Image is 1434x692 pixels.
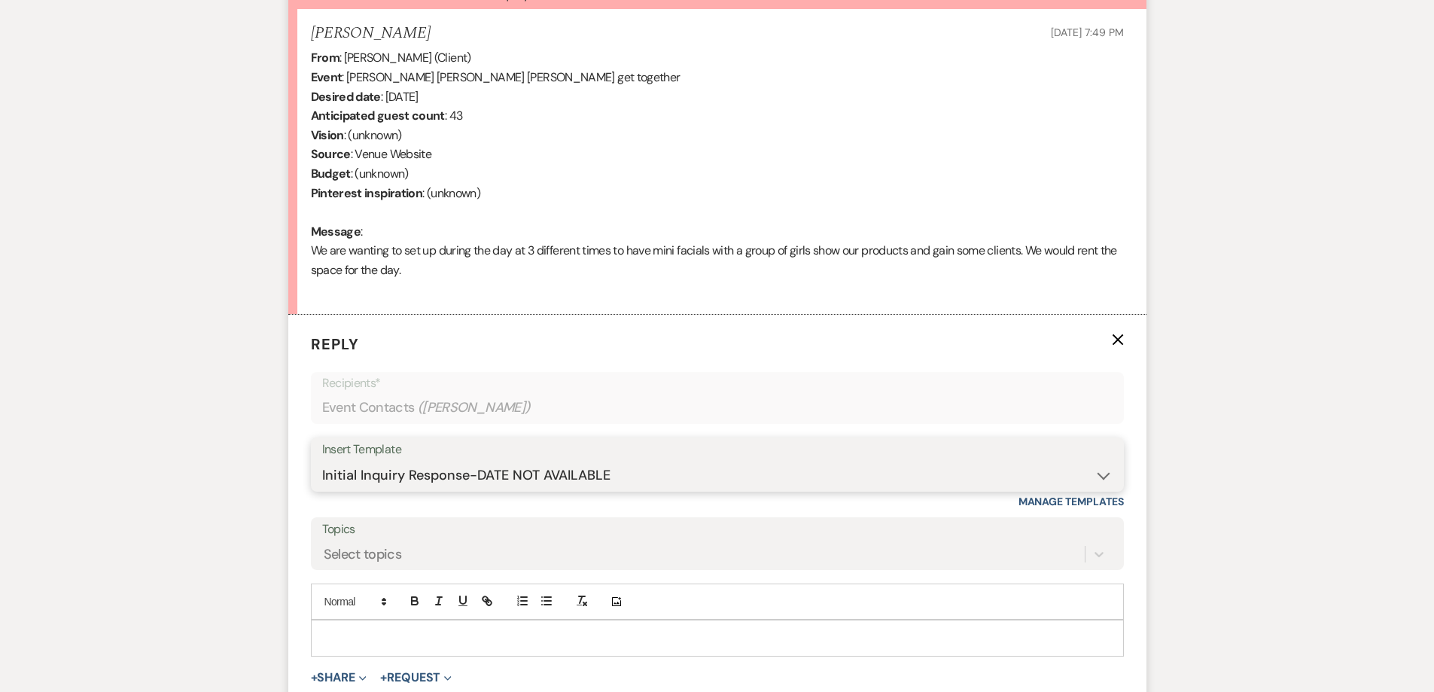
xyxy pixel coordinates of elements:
span: ( [PERSON_NAME] ) [418,398,531,418]
b: Source [311,146,351,162]
button: Share [311,672,367,684]
b: Budget [311,166,351,181]
span: + [380,672,387,684]
b: Pinterest inspiration [311,185,423,201]
b: Event [311,69,343,85]
b: Vision [311,127,344,143]
label: Topics [322,519,1113,541]
div: Select topics [324,544,402,565]
b: Desired date [311,89,381,105]
b: Message [311,224,361,239]
p: Recipients* [322,373,1113,393]
a: Manage Templates [1018,495,1124,508]
button: Request [380,672,452,684]
div: Event Contacts [322,393,1113,422]
span: [DATE] 7:49 PM [1051,26,1123,39]
b: From [311,50,339,66]
span: + [311,672,318,684]
div: : [PERSON_NAME] (Client) : [PERSON_NAME] [PERSON_NAME] [PERSON_NAME] get together : [DATE] : 43 :... [311,48,1124,299]
span: Reply [311,334,359,354]
b: Anticipated guest count [311,108,445,123]
div: Insert Template [322,439,1113,461]
h5: [PERSON_NAME] [311,24,431,43]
